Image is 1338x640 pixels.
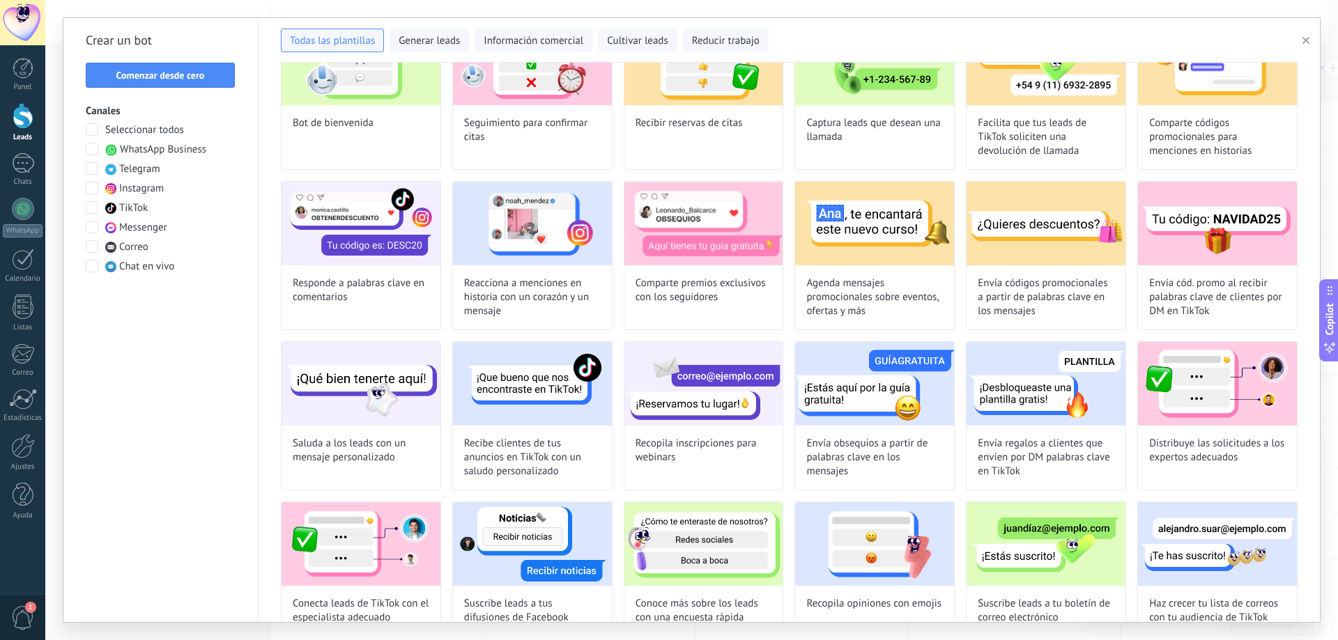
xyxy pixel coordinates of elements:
[1138,342,1297,426] img: Distribuye las solicitudes a los expertos adecuados
[624,182,783,265] img: Comparte premios exclusivos con los seguidores
[967,342,1125,426] img: Envía regalos a clientes que envíen por DM palabras clave en TikTok
[598,29,677,52] button: Cultivar leads
[3,83,43,92] div: Panel
[607,34,668,48] span: Cultivar leads
[399,34,460,48] span: Generar leads
[25,602,36,613] span: 1
[119,260,174,274] span: Chat en vivo
[293,276,429,304] span: Responde a palabras clave en comentarios
[636,437,772,465] span: Recopila inscripciones para webinars
[1149,437,1286,465] span: Distribuye las solicitudes a los expertos adecuados
[120,143,206,157] span: WhatsApp Business
[282,182,440,265] img: Responde a palabras clave en comentarios
[119,201,148,215] span: TikTok
[282,22,440,105] img: Bot de bienvenida
[795,342,954,426] img: Envía obsequios a partir de palabras clave en los mensajes
[692,34,760,48] span: Reducir trabajo
[3,323,43,332] div: Listas
[3,414,43,423] div: Estadísticas
[795,502,954,586] img: Recopila opiniones con emojis
[967,22,1125,105] img: Facilita que tus leads de TikTok soliciten una devolución de llamada
[806,437,943,478] span: Envía obsequios a partir de palabras clave en los mensajes
[624,502,783,586] img: Conoce más sobre los leads con una encuesta rápida
[3,511,43,520] div: Ayuda
[1149,276,1286,318] span: Envía cód. promo al recibir palabras clave de clientes por DM en TikTok
[3,274,43,283] div: Calendario
[453,342,612,426] img: Recibe clientes de tus anuncios en TikTok con un saludo personalizado
[806,276,943,318] span: Agenda mensajes promocionales sobre eventos, ofertas y más
[978,116,1114,158] span: Facilita que tus leads de TikTok soliciten una devolución de llamada
[282,502,440,586] img: Conecta leads de TikTok con el especialista adecuado
[636,116,743,130] span: Recibir reservas de citas
[464,437,601,478] span: Recibe clientes de tus anuncios en TikTok con un saludo personalizado
[3,368,43,377] div: Correo
[464,597,601,625] span: Suscribe leads a tus difusiones de Facebook
[86,104,236,118] h3: Canales
[281,29,384,52] button: Todas las plantillas
[119,240,148,254] span: Correo
[624,342,783,426] img: Recopila inscripciones para webinars
[3,133,43,142] div: Leads
[1149,597,1286,625] span: Haz crecer tu lista de correos con tu audiencia de TikTok
[795,22,954,105] img: Captura leads que desean una llamada
[1138,502,1297,586] img: Haz crecer tu lista de correos con tu audiencia de TikTok
[636,276,772,304] span: Comparte premios exclusivos con los seguidores
[3,178,43,187] div: Chats
[1323,303,1337,335] span: Copilot
[795,182,954,265] img: Agenda mensajes promocionales sobre eventos, ofertas y más
[105,123,184,137] span: Seleccionar todos
[1138,182,1297,265] img: Envía cód. promo al recibir palabras clave de clientes por DM en TikTok
[293,116,374,130] span: Bot de bienvenida
[978,276,1114,318] span: Envía códigos promocionales a partir de palabras clave en los mensajes
[453,182,612,265] img: Reacciona a menciones en historia con un corazón y un mensaje
[3,462,43,471] div: Ajustes
[978,437,1114,478] span: Envía regalos a clientes que envíen por DM palabras clave en TikTok
[3,224,43,237] div: WhatsApp
[1149,116,1286,158] span: Comparte códigos promocionales para menciones en historias
[119,182,164,196] span: Instagram
[453,22,612,105] img: Seguimiento para confirmar citas
[636,597,772,625] span: Conoce más sobre los leads con una encuesta rápida
[86,29,236,52] h2: Crear un bot
[683,29,769,52] button: Reducir trabajo
[484,34,583,48] span: Información comercial
[116,70,205,80] span: Comenzar desde cero
[453,502,612,586] img: Suscribe leads a tus difusiones de Facebook
[624,22,783,105] img: Recibir reservas de citas
[806,116,943,144] span: Captura leads que desean una llamada
[293,437,429,465] span: Saluda a los leads con un mensaje personalizado
[464,116,601,144] span: Seguimiento para confirmar citas
[119,221,167,235] span: Messenger
[86,63,235,88] button: Comenzar desde cero
[1138,22,1297,105] img: Comparte códigos promocionales para menciones en historias
[464,276,601,318] span: Reacciona a menciones en historia con un corazón y un mensaje
[282,342,440,426] img: Saluda a los leads con un mensaje personalizado
[967,182,1125,265] img: Envía códigos promocionales a partir de palabras clave en los mensajes
[475,29,592,52] button: Información comercial
[119,162,160,176] span: Telegram
[293,597,429,625] span: Conecta leads de TikTok con el especialista adecuado
[806,597,941,611] span: Recopila opiniones con emojis
[290,34,375,48] span: Todas las plantillas
[967,502,1125,586] img: Suscribe leads a tu boletín de correo electrónico
[390,29,469,52] button: Generar leads
[978,597,1114,625] span: Suscribe leads a tu boletín de correo electrónico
